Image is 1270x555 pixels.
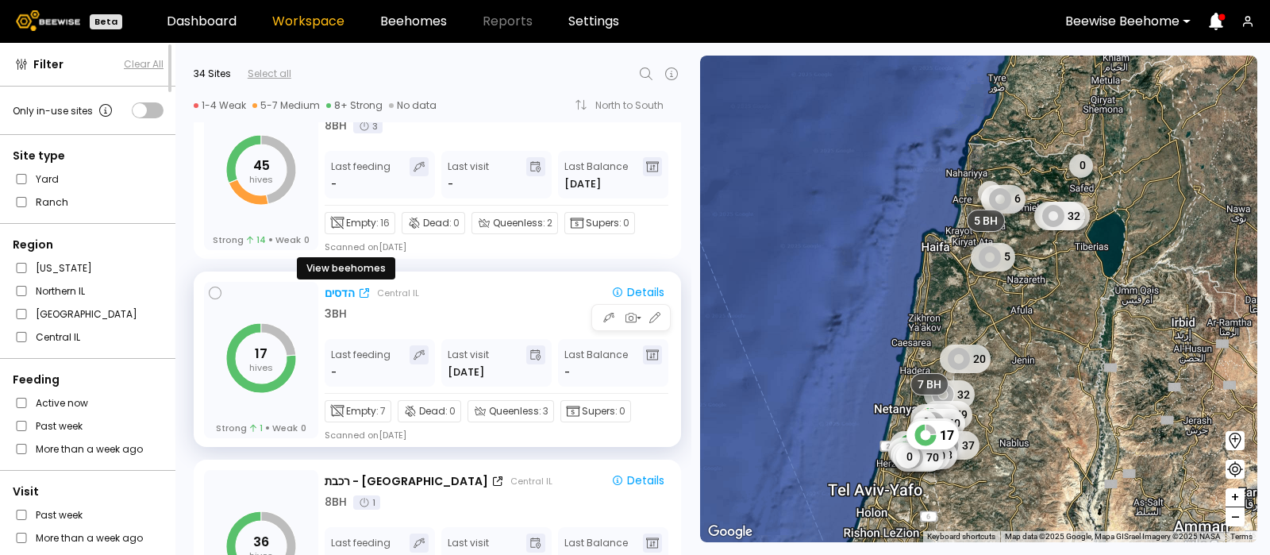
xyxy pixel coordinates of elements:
[1226,488,1245,507] button: +
[353,495,380,510] div: 1
[252,99,320,112] div: 5-7 Medium
[564,345,628,380] div: Last Balance
[331,345,391,380] div: Last feeding
[891,442,914,466] div: 0
[325,212,395,234] div: Empty:
[564,364,570,380] span: -
[449,404,456,418] span: 0
[906,421,959,449] div: 17
[611,473,664,488] div: Details
[325,306,347,322] div: 3 BH
[325,285,355,302] div: הדסים
[248,67,291,81] div: Select all
[448,176,453,192] div: -
[564,176,601,192] span: [DATE]
[402,212,465,234] div: Dead:
[1034,202,1085,230] div: 32
[36,441,143,457] label: More than a week ago
[704,522,756,542] img: Google
[483,15,533,28] span: Reports
[331,176,338,192] div: -
[304,234,310,245] span: 0
[914,409,965,437] div: 40
[331,364,338,380] div: -
[36,171,59,187] label: Yard
[167,15,237,28] a: Dashboard
[253,156,270,175] tspan: 45
[90,14,122,29] div: Beta
[326,99,383,112] div: 8+ Strong
[389,99,437,112] div: No data
[543,404,548,418] span: 3
[36,283,85,299] label: Northern IL
[510,475,552,488] div: Central IL
[380,15,447,28] a: Beehomes
[605,472,671,491] button: Details
[13,237,164,253] div: Region
[380,216,390,230] span: 16
[325,241,406,253] div: Scanned on [DATE]
[250,422,263,434] span: 1
[380,404,386,418] span: 7
[453,216,460,230] span: 0
[927,531,995,542] button: Keyboard shortcuts
[297,257,395,279] div: View beehomes
[623,216,629,230] span: 0
[36,395,88,411] label: Active now
[468,400,554,422] div: Queenless:
[325,429,406,441] div: Scanned on [DATE]
[560,400,631,422] div: Supers:
[907,418,958,447] div: 45
[36,329,80,345] label: Central IL
[249,173,273,186] tspan: hives
[1230,488,1240,507] span: +
[377,287,419,299] div: Central IL
[325,118,347,134] div: 8 BH
[1005,532,1221,541] span: Map data ©2025 Google, Mapa GISrael Imagery ©2025 NASA
[36,306,137,322] label: [GEOGRAPHIC_DATA]
[253,533,269,551] tspan: 36
[1226,507,1245,526] button: –
[13,484,164,500] div: Visit
[896,445,920,468] div: 0
[36,260,92,276] label: [US_STATE]
[325,494,347,511] div: 8 BH
[888,437,939,466] div: 40
[448,157,489,192] div: Last visit
[353,119,383,133] div: 3
[940,345,991,373] div: 20
[36,530,143,546] label: More than a week ago
[978,180,1002,204] div: 0
[36,194,68,210] label: Ranch
[331,157,391,192] div: Last feeding
[16,10,80,31] img: Beewise logo
[213,234,310,245] div: Strong Weak
[605,283,671,303] button: Details
[124,57,164,71] button: Clear All
[448,364,484,380] div: [DATE]
[471,212,558,234] div: Queenless:
[301,422,306,434] span: 0
[974,214,998,228] span: 5 BH
[619,404,625,418] span: 0
[36,507,83,523] label: Past week
[981,184,1026,213] div: 6
[595,101,675,110] div: North to South
[893,443,944,472] div: 70
[547,216,552,230] span: 2
[564,212,635,234] div: Supers:
[325,400,391,422] div: Empty:
[194,99,246,112] div: 1-4 Weak
[564,157,628,192] div: Last Balance
[909,418,960,446] div: 46
[1069,153,1093,177] div: 0
[913,410,937,434] div: 0
[36,418,83,434] label: Past week
[918,376,941,391] span: 7 BH
[325,473,488,490] div: רכבת - [GEOGRAPHIC_DATA]
[13,148,164,164] div: Site type
[568,15,619,28] a: Settings
[33,56,63,73] span: Filter
[924,380,975,409] div: 32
